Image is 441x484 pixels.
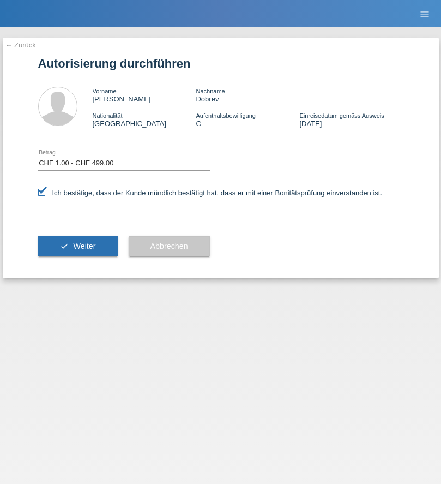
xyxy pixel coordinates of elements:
[93,87,196,103] div: [PERSON_NAME]
[93,88,117,94] span: Vorname
[129,236,210,257] button: Abbrechen
[38,57,403,70] h1: Autorisierung durchführen
[150,242,188,250] span: Abbrechen
[196,87,299,103] div: Dobrev
[93,112,123,119] span: Nationalität
[60,242,69,250] i: check
[414,10,436,17] a: menu
[93,111,196,128] div: [GEOGRAPHIC_DATA]
[38,189,383,197] label: Ich bestätige, dass der Kunde mündlich bestätigt hat, dass er mit einer Bonitätsprüfung einversta...
[299,111,403,128] div: [DATE]
[299,112,384,119] span: Einreisedatum gemäss Ausweis
[196,111,299,128] div: C
[38,236,118,257] button: check Weiter
[5,41,36,49] a: ← Zurück
[196,88,225,94] span: Nachname
[73,242,95,250] span: Weiter
[419,9,430,20] i: menu
[196,112,255,119] span: Aufenthaltsbewilligung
